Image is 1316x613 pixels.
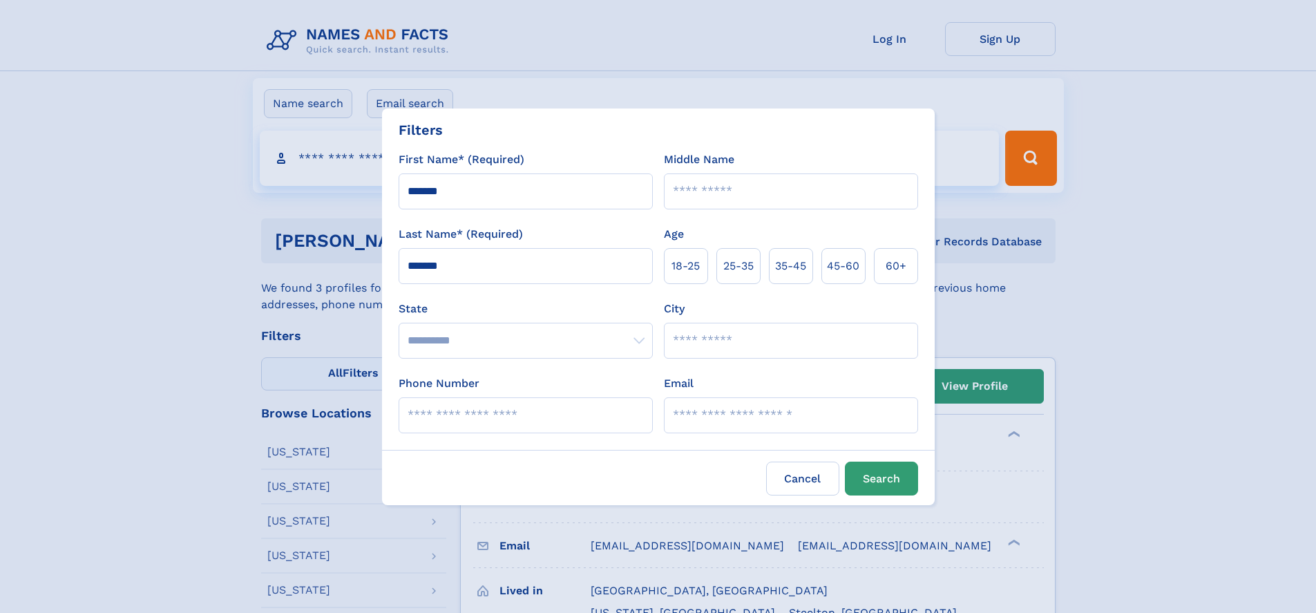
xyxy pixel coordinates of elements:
[664,151,734,168] label: Middle Name
[664,375,694,392] label: Email
[723,258,754,274] span: 25‑35
[399,301,653,317] label: State
[399,151,524,168] label: First Name* (Required)
[399,375,479,392] label: Phone Number
[399,226,523,243] label: Last Name* (Required)
[664,301,685,317] label: City
[886,258,906,274] span: 60+
[671,258,700,274] span: 18‑25
[827,258,859,274] span: 45‑60
[399,120,443,140] div: Filters
[766,462,839,496] label: Cancel
[775,258,806,274] span: 35‑45
[845,462,918,496] button: Search
[664,226,684,243] label: Age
